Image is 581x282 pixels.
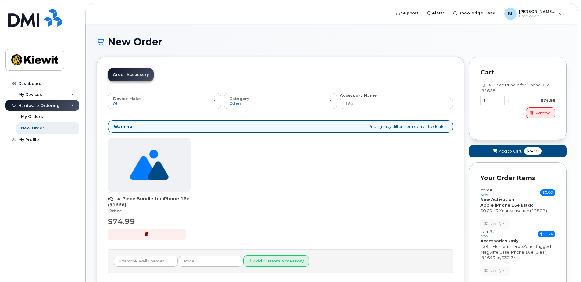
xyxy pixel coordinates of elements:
[458,10,495,16] span: Knowledge Base
[179,256,242,267] input: Price
[480,244,555,261] div: x by
[113,72,149,77] span: Order Accessory
[505,98,512,103] div: x
[512,98,555,103] div: $74.99
[401,10,418,16] span: Support
[130,138,169,192] img: no_image_found-2caef05468ed5679b831cfe6fc140e25e0c280774317ffc20a367ab7fd17291e.png
[490,187,495,192] span: #1
[499,148,522,154] span: Add to Cart
[108,208,121,214] em: Other
[340,93,377,98] strong: Accessory Name
[480,229,495,238] h3: Item
[480,193,488,197] small: new
[114,124,134,129] strong: Warning!
[113,96,141,101] span: Device Make
[554,255,576,277] iframe: Messenger Launcher
[480,244,483,249] span: 1
[480,238,519,243] strong: Accessories Only
[519,9,556,14] span: [PERSON_NAME].Haris
[508,10,513,17] span: M
[480,244,551,260] span: Blu Element - DropZone Rugged MagSafe Case iPhone 16e (Clear) (91643)
[490,229,495,234] span: #2
[108,196,191,208] span: iQ - 4-Piece Bundle for iPhone 16e (91668)
[229,101,241,106] span: Other
[480,174,555,183] p: Your Order Items
[500,8,566,20] div: Muhammad.Haris
[480,197,514,202] strong: New Activation
[490,268,502,273] span: Modify
[480,219,510,229] button: Modify
[224,93,337,109] button: Category Other
[392,7,422,19] a: Support
[501,255,516,260] span: $33.74
[480,203,520,208] strong: Apple iPhone 16e
[480,234,488,238] small: new
[490,221,502,226] span: Modify
[538,231,555,237] span: $33.74
[422,7,449,19] a: Alerts
[480,68,555,77] p: Cart
[108,120,453,133] div: Pricing may differ from dealer to dealer!
[480,208,555,214] div: $0.00 - 3 Year Activation (128GB)
[108,196,191,214] div: iQ - 4-Piece Bundle for iPhone 16e (91668)
[432,10,445,16] span: Alerts
[480,82,555,93] div: iQ - 4-Piece Bundle for iPhone 16e (91668)
[526,107,555,118] button: Remove
[113,101,119,106] span: All
[449,7,500,19] a: Knowledge Base
[243,255,309,267] button: Add Custom Accessory
[521,203,533,208] strong: Black
[519,14,556,19] span: Employee
[97,36,567,47] h1: New Order
[536,110,550,116] span: Remove
[108,217,135,226] span: $74.99
[540,189,555,196] span: $0.00
[108,93,221,109] button: Device Make All
[469,145,567,157] button: Add to Cart $74.99
[229,96,249,101] span: Category
[480,266,510,276] button: Modify
[114,256,178,267] input: Example: Wall Charger
[480,188,495,197] h3: Item
[524,147,542,155] span: $74.99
